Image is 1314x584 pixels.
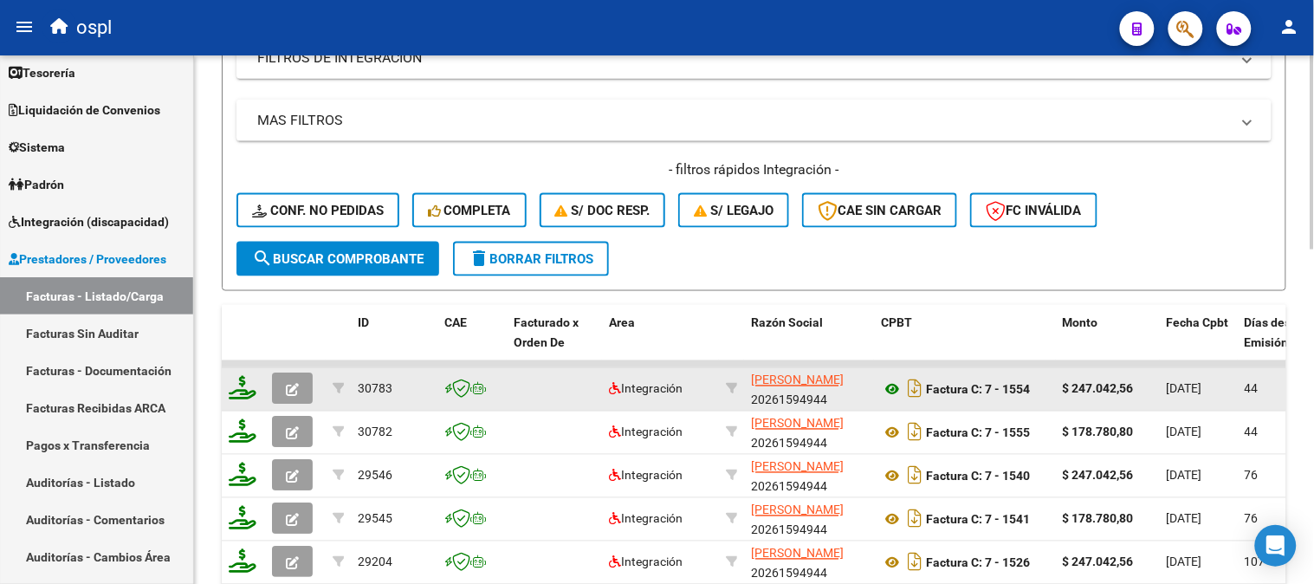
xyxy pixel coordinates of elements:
button: Buscar Comprobante [236,242,439,276]
span: CPBT [881,316,912,330]
strong: $ 178.780,80 [1063,425,1134,439]
span: [PERSON_NAME] [751,547,844,561]
div: Open Intercom Messenger [1255,525,1297,567]
span: 30783 [358,382,392,396]
strong: $ 178.780,80 [1063,512,1134,526]
span: S/ legajo [694,203,774,218]
i: Descargar documento [903,548,926,576]
mat-expansion-panel-header: MAS FILTROS [236,100,1272,141]
strong: Factura C: 7 - 1540 [926,470,1030,483]
span: Tesorería [9,63,75,82]
span: [PERSON_NAME] [751,460,844,474]
span: FC Inválida [986,203,1082,218]
i: Descargar documento [903,375,926,403]
span: [DATE] [1167,425,1202,439]
span: [PERSON_NAME] [751,503,844,517]
span: 76 [1245,512,1259,526]
span: CAE SIN CARGAR [818,203,942,218]
span: Completa [428,203,511,218]
span: 29204 [358,555,392,569]
span: ID [358,316,369,330]
span: Integración (discapacidad) [9,212,169,231]
button: Borrar Filtros [453,242,609,276]
span: [DATE] [1167,469,1202,483]
span: CAE [444,316,467,330]
strong: Factura C: 7 - 1541 [926,513,1030,527]
div: 20261594944 [751,371,867,407]
mat-panel-title: FILTROS DE INTEGRACION [257,49,1230,68]
mat-panel-title: MAS FILTROS [257,111,1230,130]
datatable-header-cell: Area [602,305,719,381]
span: 44 [1245,382,1259,396]
span: Prestadores / Proveedores [9,250,166,269]
span: 107 [1245,555,1265,569]
mat-icon: person [1279,16,1300,37]
div: 20261594944 [751,544,867,581]
strong: Factura C: 7 - 1526 [926,556,1030,570]
span: 44 [1245,425,1259,439]
span: Integración [609,512,683,526]
i: Descargar documento [903,505,926,533]
span: 29545 [358,512,392,526]
span: Padrón [9,175,64,194]
strong: $ 247.042,56 [1063,382,1134,396]
mat-icon: search [252,248,273,269]
mat-expansion-panel-header: FILTROS DE INTEGRACION [236,37,1272,79]
span: ospl [76,9,112,47]
button: Conf. no pedidas [236,193,399,228]
datatable-header-cell: CPBT [874,305,1056,381]
button: S/ Doc Resp. [540,193,666,228]
strong: $ 247.042,56 [1063,555,1134,569]
button: FC Inválida [970,193,1097,228]
strong: Factura C: 7 - 1555 [926,426,1030,440]
span: Conf. no pedidas [252,203,384,218]
span: 76 [1245,469,1259,483]
datatable-header-cell: Monto [1056,305,1160,381]
datatable-header-cell: Facturado x Orden De [507,305,602,381]
span: [PERSON_NAME] [751,373,844,387]
span: Razón Social [751,316,823,330]
div: 20261594944 [751,457,867,494]
span: Area [609,316,635,330]
span: [DATE] [1167,555,1202,569]
button: S/ legajo [678,193,789,228]
span: Liquidación de Convenios [9,101,160,120]
mat-icon: menu [14,16,35,37]
i: Descargar documento [903,462,926,490]
span: Facturado x Orden De [514,316,579,350]
span: Integración [609,382,683,396]
span: [PERSON_NAME] [751,417,844,431]
span: 29546 [358,469,392,483]
strong: Factura C: 7 - 1554 [926,383,1030,397]
span: 30782 [358,425,392,439]
mat-icon: delete [469,248,489,269]
datatable-header-cell: Razón Social [744,305,874,381]
span: [DATE] [1167,512,1202,526]
datatable-header-cell: ID [351,305,437,381]
button: CAE SIN CARGAR [802,193,957,228]
i: Descargar documento [903,419,926,446]
span: S/ Doc Resp. [555,203,651,218]
div: 20261594944 [751,414,867,451]
span: Integración [609,469,683,483]
span: Monto [1063,316,1098,330]
div: 20261594944 [751,501,867,537]
span: Sistema [9,138,65,157]
h4: - filtros rápidos Integración - [236,160,1272,179]
span: [DATE] [1167,382,1202,396]
datatable-header-cell: CAE [437,305,507,381]
span: Integración [609,425,683,439]
span: Días desde Emisión [1245,316,1305,350]
span: Fecha Cpbt [1167,316,1229,330]
datatable-header-cell: Fecha Cpbt [1160,305,1238,381]
span: Borrar Filtros [469,251,593,267]
span: Buscar Comprobante [252,251,424,267]
button: Completa [412,193,527,228]
strong: $ 247.042,56 [1063,469,1134,483]
span: Integración [609,555,683,569]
